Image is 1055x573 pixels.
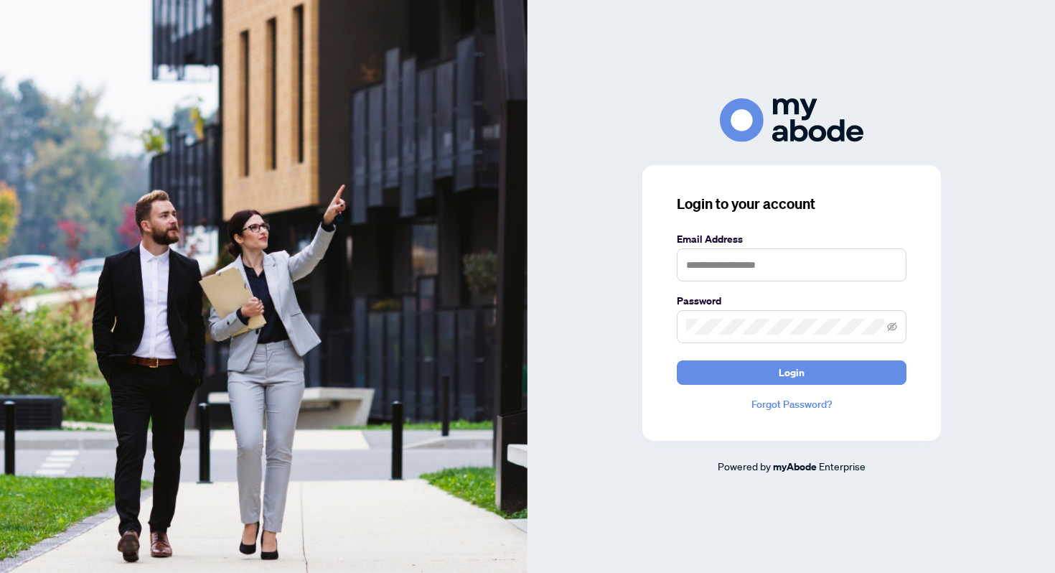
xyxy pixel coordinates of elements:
[819,460,866,472] span: Enterprise
[720,98,863,142] img: ma-logo
[677,194,906,214] h3: Login to your account
[887,322,897,332] span: eye-invisible
[677,360,906,385] button: Login
[718,460,771,472] span: Powered by
[677,396,906,412] a: Forgot Password?
[773,459,817,475] a: myAbode
[677,231,906,247] label: Email Address
[779,361,805,384] span: Login
[677,293,906,309] label: Password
